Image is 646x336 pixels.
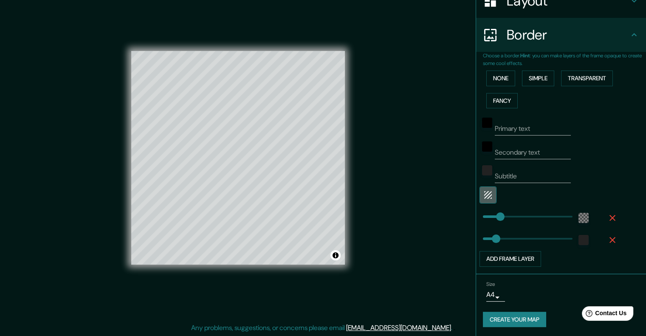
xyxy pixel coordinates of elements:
[486,93,518,109] button: Fancy
[454,323,455,333] div: .
[483,52,646,67] p: Choose a border. : you can make layers of the frame opaque to create some cool effects.
[486,71,515,86] button: None
[561,71,613,86] button: Transparent
[191,323,452,333] p: Any problems, suggestions, or concerns please email .
[482,141,492,152] button: black
[522,71,554,86] button: Simple
[330,250,341,260] button: Toggle attribution
[452,323,454,333] div: .
[520,52,530,59] b: Hint
[480,251,541,267] button: Add frame layer
[482,165,492,175] button: color-222222
[346,323,451,332] a: [EMAIL_ADDRESS][DOMAIN_NAME]
[476,18,646,52] div: Border
[483,312,546,328] button: Create your map
[482,118,492,128] button: black
[486,288,505,302] div: A4
[578,235,589,245] button: color-222222
[570,303,637,327] iframe: Help widget launcher
[578,213,589,223] button: color-5555558C
[507,26,629,43] h4: Border
[486,280,495,288] label: Size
